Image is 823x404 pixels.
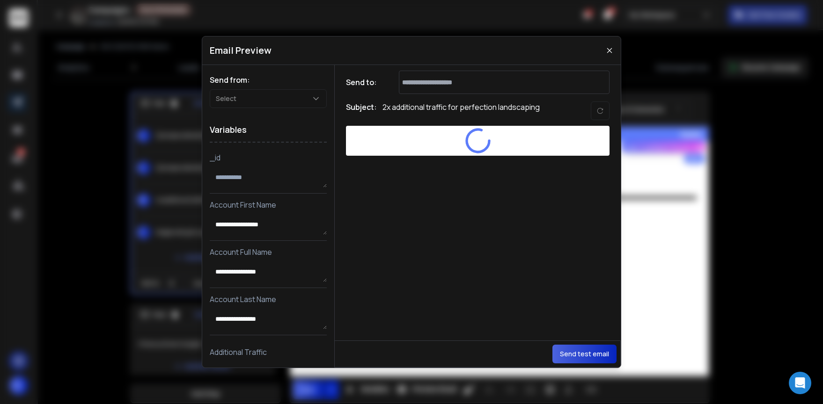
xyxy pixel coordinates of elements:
div: Open Intercom Messenger [789,372,811,394]
p: Account Full Name [210,246,327,258]
h1: Email Preview [210,44,272,57]
p: Account Last Name [210,294,327,305]
h1: Send from: [210,74,327,86]
h1: Subject: [346,101,377,120]
p: 2x additional traffic for perfection landscaping [382,101,540,120]
button: Send test email [552,345,617,363]
h1: Send to: [346,77,383,88]
p: _id [210,152,327,163]
h1: Variables [210,117,327,143]
p: Additional Traffic [210,346,327,358]
p: Account First Name [210,199,327,210]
